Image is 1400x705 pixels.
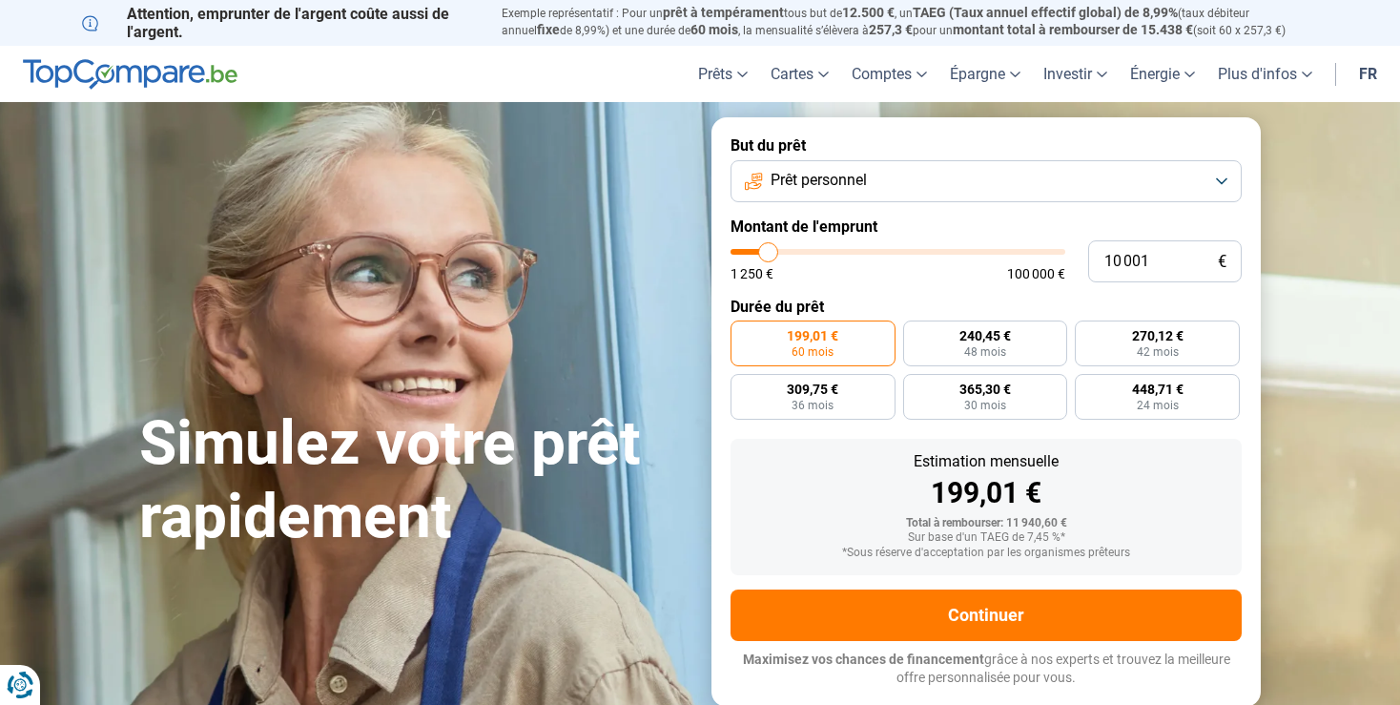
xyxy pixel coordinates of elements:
span: 42 mois [1137,346,1179,358]
a: Comptes [840,46,938,102]
span: 48 mois [964,346,1006,358]
span: 270,12 € [1132,329,1184,342]
img: TopCompare [23,59,237,90]
span: 365,30 € [959,383,1011,396]
span: 257,3 € [869,22,913,37]
label: But du prêt [731,136,1242,155]
span: 1 250 € [731,267,773,280]
span: 240,45 € [959,329,1011,342]
span: montant total à rembourser de 15.438 € [953,22,1193,37]
p: Exemple représentatif : Pour un tous but de , un (taux débiteur annuel de 8,99%) et une durée de ... [502,5,1318,39]
p: grâce à nos experts et trouvez la meilleure offre personnalisée pour vous. [731,651,1242,688]
span: 12.500 € [842,5,895,20]
h1: Simulez votre prêt rapidement [139,407,689,554]
span: 60 mois [690,22,738,37]
div: Sur base d'un TAEG de 7,45 %* [746,531,1226,545]
span: 448,71 € [1132,383,1184,396]
span: TAEG (Taux annuel effectif global) de 8,99% [913,5,1178,20]
a: Investir [1032,46,1119,102]
a: Prêts [687,46,759,102]
span: 100 000 € [1007,267,1065,280]
span: Maximisez vos chances de financement [743,652,984,667]
a: fr [1348,46,1389,102]
a: Cartes [759,46,840,102]
label: Montant de l'emprunt [731,218,1242,236]
a: Épargne [938,46,1032,102]
span: 309,75 € [787,383,838,396]
a: Plus d'infos [1206,46,1324,102]
div: *Sous réserve d'acceptation par les organismes prêteurs [746,547,1226,560]
div: Estimation mensuelle [746,454,1226,469]
span: 60 mois [792,346,834,358]
a: Énergie [1119,46,1206,102]
span: Prêt personnel [771,170,867,191]
button: Prêt personnel [731,160,1242,202]
span: fixe [537,22,560,37]
span: prêt à tempérament [663,5,784,20]
div: 199,01 € [746,479,1226,508]
label: Durée du prêt [731,298,1242,316]
span: 24 mois [1137,400,1179,411]
span: € [1218,254,1226,270]
span: 30 mois [964,400,1006,411]
span: 199,01 € [787,329,838,342]
button: Continuer [731,590,1242,641]
div: Total à rembourser: 11 940,60 € [746,517,1226,530]
p: Attention, emprunter de l'argent coûte aussi de l'argent. [82,5,479,41]
span: 36 mois [792,400,834,411]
